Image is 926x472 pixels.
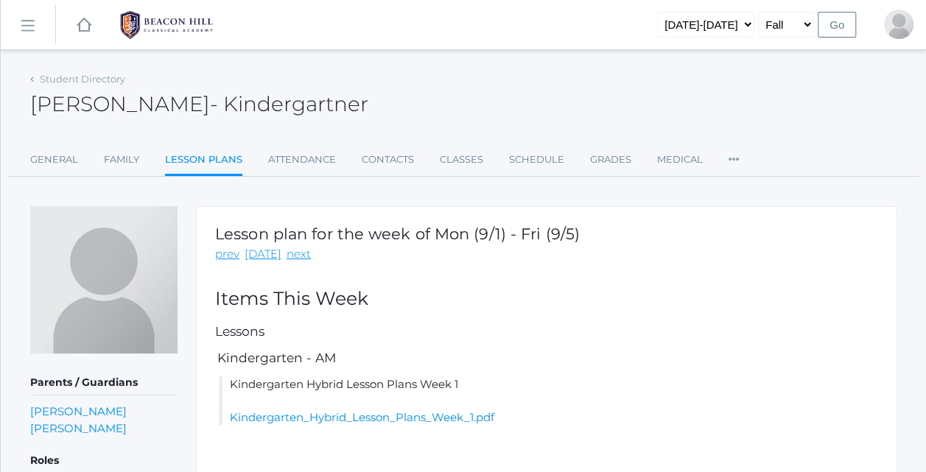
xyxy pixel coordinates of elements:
[111,7,222,43] img: BHCALogos-05-308ed15e86a5a0abce9b8dd61676a3503ac9727e845dece92d48e8588c001991.png
[104,145,139,175] a: Family
[245,246,281,263] a: [DATE]
[215,246,239,263] a: prev
[215,351,877,365] h5: Kindergarten - AM
[30,420,127,437] a: [PERSON_NAME]
[30,93,368,116] h2: [PERSON_NAME]
[30,206,178,353] img: Vincent Scrudato
[590,145,631,175] a: Grades
[40,73,125,85] a: Student Directory
[268,145,336,175] a: Attendance
[215,225,580,242] h1: Lesson plan for the week of Mon (9/1) - Fri (9/5)
[362,145,414,175] a: Contacts
[215,289,877,309] h2: Items This Week
[30,403,127,420] a: [PERSON_NAME]
[30,370,178,395] h5: Parents / Guardians
[219,376,877,426] li: Kindergarten Hybrid Lesson Plans Week 1
[884,10,913,39] div: Ashley Scrudato
[440,145,483,175] a: Classes
[165,145,242,177] a: Lesson Plans
[30,145,78,175] a: General
[818,12,856,38] input: Go
[509,145,564,175] a: Schedule
[210,91,368,116] span: - Kindergartner
[215,325,877,339] h5: Lessons
[287,246,311,263] a: next
[230,410,494,424] a: Kindergarten_Hybrid_Lesson_Plans_Week_1.pdf
[657,145,703,175] a: Medical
